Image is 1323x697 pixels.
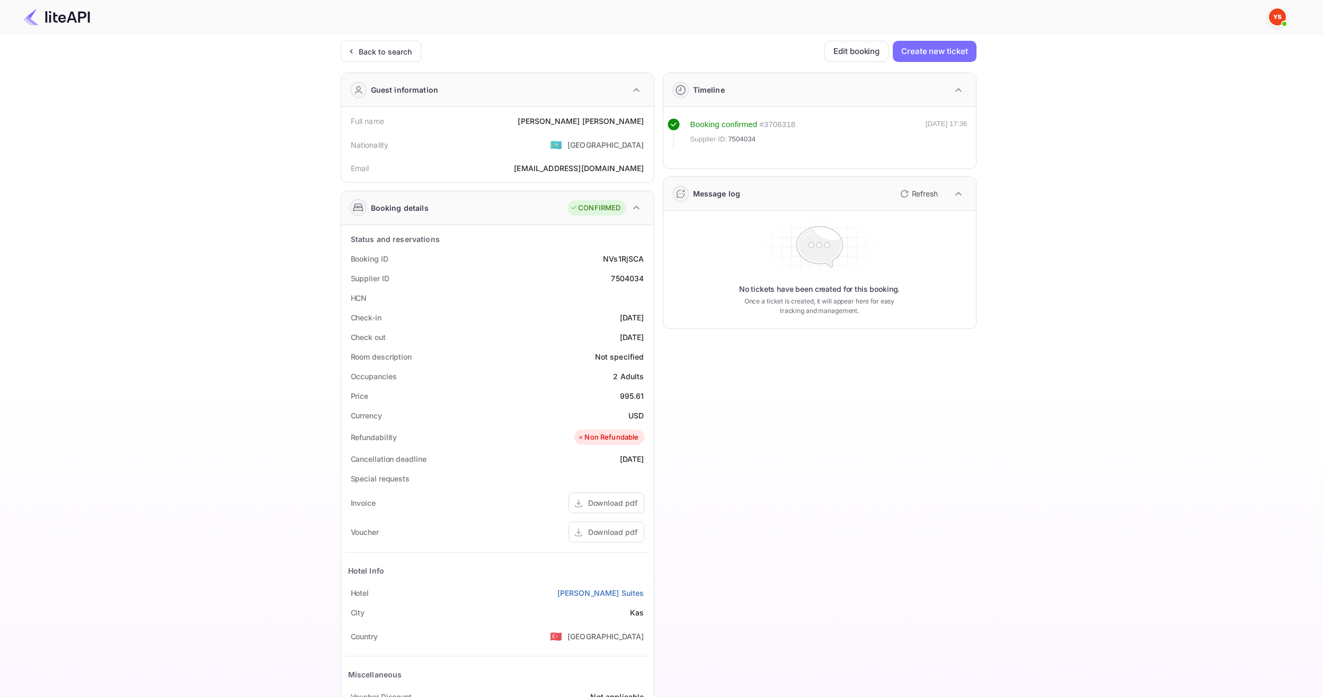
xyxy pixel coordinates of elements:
[351,163,369,174] div: Email
[518,115,644,127] div: [PERSON_NAME] [PERSON_NAME]
[739,284,900,294] p: No tickets have been created for this booking.
[611,273,644,284] div: 7504034
[595,351,644,362] div: Not specified
[894,185,942,202] button: Refresh
[690,119,758,131] div: Booking confirmed
[588,497,637,508] div: Download pdf
[630,607,644,618] div: Kas
[351,473,410,484] div: Special requests
[351,234,440,245] div: Status and reservations
[728,134,756,145] span: 7504034
[351,453,427,464] div: Cancellation deadline
[348,669,402,680] div: Miscellaneous
[351,410,382,421] div: Currency
[348,565,385,576] div: Hotel Info
[351,497,376,508] div: Invoice
[613,371,644,382] div: 2 Adults
[514,163,644,174] div: [EMAIL_ADDRESS][DOMAIN_NAME]
[351,351,412,362] div: Room description
[893,41,976,62] button: Create new ticket
[351,526,379,538] div: Voucher
[351,607,365,618] div: City
[371,202,429,213] div: Booking details
[628,410,644,421] div: USD
[693,188,741,199] div: Message log
[620,390,644,401] div: 995.61
[550,135,562,154] span: United States
[567,631,644,642] div: [GEOGRAPHIC_DATA]
[588,526,637,538] div: Download pdf
[620,332,644,343] div: [DATE]
[351,253,388,264] div: Booking ID
[577,432,638,443] div: Non Refundable
[759,119,795,131] div: # 3706318
[351,273,389,284] div: Supplier ID
[351,631,378,642] div: Country
[23,8,90,25] img: LiteAPI Logo
[351,292,367,303] div: HCN
[912,188,938,199] p: Refresh
[550,627,562,646] span: United States
[359,46,412,57] div: Back to search
[690,134,727,145] span: Supplier ID:
[351,115,384,127] div: Full name
[1269,8,1286,25] img: Yandex Support
[570,203,620,213] div: CONFIRMED
[351,587,369,598] div: Hotel
[351,390,369,401] div: Price
[351,332,386,343] div: Check out
[351,432,397,443] div: Refundability
[567,139,644,150] div: [GEOGRAPHIC_DATA]
[620,312,644,323] div: [DATE]
[603,253,644,264] div: NVs1RjSCA
[620,453,644,464] div: [DATE]
[351,139,389,150] div: Nationality
[557,587,644,598] a: [PERSON_NAME] Suites
[351,312,381,323] div: Check-in
[736,297,903,316] p: Once a ticket is created, it will appear here for easy tracking and management.
[693,84,725,95] div: Timeline
[824,41,889,62] button: Edit booking
[351,371,397,382] div: Occupancies
[371,84,439,95] div: Guest information
[926,119,967,149] div: [DATE] 17:36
